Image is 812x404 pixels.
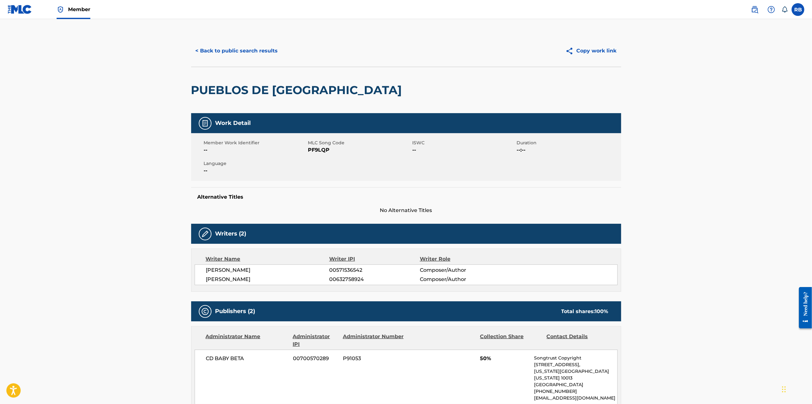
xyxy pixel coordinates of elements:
[534,355,617,361] p: Songtrust Copyright
[420,266,502,274] span: Composer/Author
[517,140,620,146] span: Duration
[204,167,307,175] span: --
[792,3,804,16] div: User Menu
[204,140,307,146] span: Member Work Identifier
[308,140,411,146] span: MLC Song Code
[215,230,246,237] h5: Writers (2)
[561,308,608,315] div: Total shares:
[206,266,330,274] span: [PERSON_NAME]
[751,6,759,13] img: search
[191,83,405,97] h2: PUEBLOS DE [GEOGRAPHIC_DATA]
[201,120,209,127] img: Work Detail
[420,276,502,283] span: Composer/Author
[206,333,288,348] div: Administrator Name
[204,160,307,167] span: Language
[8,5,32,14] img: MLC Logo
[748,3,761,16] a: Public Search
[534,381,617,388] p: [GEOGRAPHIC_DATA]
[198,194,615,200] h5: Alternative Titles
[293,355,338,362] span: 00700570289
[420,255,502,263] div: Writer Role
[215,120,251,127] h5: Work Detail
[329,266,420,274] span: 00571536542
[201,308,209,315] img: Publishers
[534,368,617,381] p: [US_STATE][GEOGRAPHIC_DATA][US_STATE] 10013
[794,282,812,333] iframe: Resource Center
[191,43,282,59] button: < Back to public search results
[480,333,542,348] div: Collection Share
[204,146,307,154] span: --
[781,6,788,13] div: Notifications
[57,6,64,13] img: Top Rightsholder
[413,146,515,154] span: --
[782,380,786,399] div: Drag
[413,140,515,146] span: ISWC
[767,6,775,13] img: help
[561,43,621,59] button: Copy work link
[566,47,577,55] img: Copy work link
[206,255,330,263] div: Writer Name
[201,230,209,238] img: Writers
[595,308,608,314] span: 100 %
[206,276,330,283] span: [PERSON_NAME]
[517,146,620,154] span: --:--
[343,355,405,362] span: P91053
[780,373,812,404] iframe: Chat Widget
[480,355,529,362] span: 50%
[534,361,617,368] p: [STREET_ADDRESS],
[534,388,617,395] p: [PHONE_NUMBER]
[329,276,420,283] span: 00632758924
[308,146,411,154] span: PF9LQP
[329,255,420,263] div: Writer IPI
[191,207,621,214] span: No Alternative Titles
[765,3,778,16] div: Help
[206,355,288,362] span: CD BABY BETA
[68,6,90,13] span: Member
[215,308,255,315] h5: Publishers (2)
[547,333,608,348] div: Contact Details
[343,333,405,348] div: Administrator Number
[293,333,338,348] div: Administrator IPI
[534,395,617,401] p: [EMAIL_ADDRESS][DOMAIN_NAME]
